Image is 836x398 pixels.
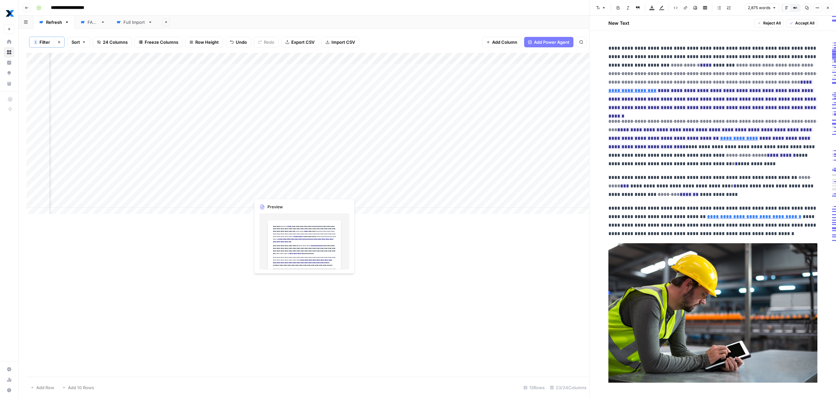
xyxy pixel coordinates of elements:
[547,382,589,393] div: 23/24 Columns
[4,47,14,57] a: Browse
[67,37,90,47] button: Sort
[745,4,779,12] button: 2,875 words
[34,40,38,45] div: 1
[4,385,14,395] button: Help + Support
[4,374,14,385] a: Usage
[281,37,319,47] button: Export CSV
[786,19,817,27] button: Accept All
[68,384,94,391] span: Add 10 Rows
[534,39,570,45] span: Add Power Agent
[4,8,16,19] img: MaintainX Logo
[4,68,14,78] a: Opportunities
[88,19,98,25] div: FAQs
[135,37,183,47] button: Freeze Columns
[754,19,784,27] button: Reject All
[608,20,629,26] h2: New Text
[763,20,781,26] span: Reject All
[72,39,80,45] span: Sort
[226,37,251,47] button: Undo
[111,16,158,29] a: Full Import
[236,39,247,45] span: Undo
[40,39,50,45] span: Filter
[264,39,274,45] span: Redo
[58,382,98,393] button: Add 10 Rows
[93,37,132,47] button: 24 Columns
[75,16,111,29] a: FAQs
[46,19,62,25] div: Refresh
[4,364,14,374] a: Settings
[795,20,814,26] span: Accept All
[321,37,359,47] button: Import CSV
[35,40,37,45] span: 1
[103,39,128,45] span: 24 Columns
[524,37,573,47] button: Add Power Agent
[482,37,522,47] button: Add Column
[748,5,770,11] span: 2,875 words
[521,382,547,393] div: 13 Rows
[26,382,58,393] button: Add Row
[331,39,355,45] span: Import CSV
[492,39,517,45] span: Add Column
[36,384,54,391] span: Add Row
[4,37,14,47] a: Home
[291,39,314,45] span: Export CSV
[33,16,75,29] a: Refresh
[254,37,279,47] button: Redo
[195,39,219,45] span: Row Height
[185,37,223,47] button: Row Height
[4,78,14,89] a: Your Data
[4,57,14,68] a: Insights
[123,19,145,25] div: Full Import
[29,37,54,47] button: 1Filter
[145,39,178,45] span: Freeze Columns
[4,5,14,22] button: Workspace: MaintainX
